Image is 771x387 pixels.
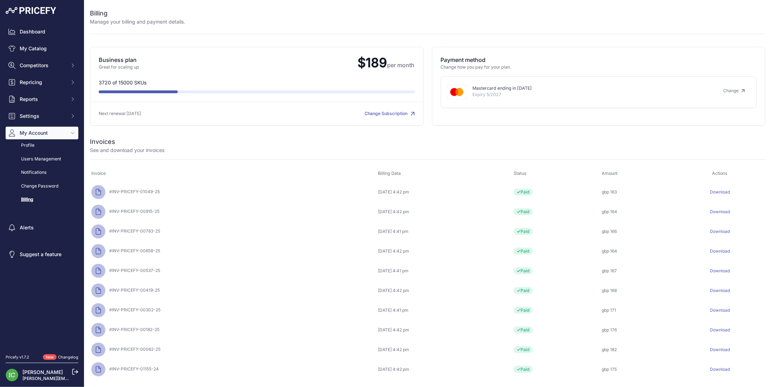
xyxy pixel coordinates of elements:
[602,288,673,293] div: gbp 168
[712,171,728,176] span: Actions
[6,166,78,179] a: Notifications
[710,288,730,293] a: Download
[365,111,415,116] a: Change Subscription
[602,171,618,176] span: Amount
[514,366,533,373] span: Paid
[20,79,66,86] span: Repricing
[473,85,712,92] p: Mastercard ending in [DATE]
[710,367,730,372] a: Download
[710,209,730,214] a: Download
[378,347,511,353] div: [DATE] 4:42 pm
[352,55,415,70] span: $189
[22,376,165,381] a: [PERSON_NAME][EMAIL_ADDRESS][PERSON_NAME][DOMAIN_NAME]
[378,268,511,274] div: [DATE] 4:41 pm
[58,355,78,360] a: Changelog
[378,327,511,333] div: [DATE] 4:42 pm
[99,110,257,117] p: Next renewal [DATE]
[378,288,511,293] div: [DATE] 4:42 pm
[6,7,56,14] img: Pricefy Logo
[514,171,527,176] span: Status
[602,209,673,215] div: gbp 164
[106,248,160,253] span: #INV-PRICEFY-00658-25
[106,189,160,194] span: #INV-PRICEFY-01049-25
[106,287,160,293] span: #INV-PRICEFY-00419-25
[514,307,533,314] span: Paid
[378,171,401,176] span: Billing Data
[6,59,78,72] button: Competitors
[6,110,78,122] button: Settings
[378,209,511,215] div: [DATE] 4:42 pm
[710,347,730,352] a: Download
[514,346,533,353] span: Paid
[514,248,533,255] span: Paid
[378,307,511,313] div: [DATE] 4:41 pm
[90,147,164,154] p: See and download your invoices
[6,25,78,346] nav: Sidebar
[99,56,352,64] p: Business plan
[514,326,533,334] span: Paid
[710,248,730,254] a: Download
[99,64,352,71] p: Great for scaling up
[387,62,415,69] span: per month
[602,367,673,372] div: gbp 175
[90,8,185,18] h2: Billing
[6,153,78,165] a: Users Management
[6,193,78,206] a: Billing
[20,113,66,120] span: Settings
[718,85,751,96] a: Change
[43,354,57,360] span: New
[710,268,730,273] a: Download
[378,248,511,254] div: [DATE] 4:42 pm
[6,76,78,89] button: Repricing
[6,248,78,261] a: Suggest a feature
[378,367,511,372] div: [DATE] 4:42 pm
[441,64,757,71] p: Change how you pay for your plan.
[602,248,673,254] div: gbp 164
[602,327,673,333] div: gbp 176
[378,189,511,195] div: [DATE] 4:42 pm
[710,307,730,313] a: Download
[20,62,66,69] span: Competitors
[106,268,160,273] span: #INV-PRICEFY-00537-25
[22,369,63,375] a: [PERSON_NAME]
[514,287,533,294] span: Paid
[6,127,78,139] button: My Account
[710,327,730,332] a: Download
[378,229,511,234] div: [DATE] 4:41 pm
[91,171,106,176] span: Invoice
[6,354,29,360] div: Pricefy v1.7.2
[514,267,533,274] span: Paid
[514,228,533,235] span: Paid
[6,42,78,55] a: My Catalog
[20,96,66,103] span: Reports
[90,18,185,25] p: Manage your billing and payment details.
[514,189,533,196] span: Paid
[602,347,673,353] div: gbp 182
[473,91,712,98] p: Expiry 5/2027
[602,229,673,234] div: gbp 166
[514,208,533,215] span: Paid
[6,25,78,38] a: Dashboard
[6,180,78,192] a: Change Password
[106,347,161,352] span: #INV-PRICEFY-00062-25
[6,221,78,234] a: Alerts
[602,307,673,313] div: gbp 171
[6,93,78,106] button: Reports
[602,268,673,274] div: gbp 167
[106,209,159,214] span: #INV-PRICEFY-00915-25
[441,56,757,64] p: Payment method
[20,129,66,137] span: My Account
[99,79,415,86] p: 3720 of 15000 SKUs
[106,307,161,312] span: #INV-PRICEFY-00302-25
[710,229,730,234] a: Download
[106,327,159,332] span: #INV-PRICEFY-00182-25
[106,366,159,372] span: #INV-PRICEFY-01155-24
[6,139,78,152] a: Profile
[710,189,730,195] a: Download
[602,189,673,195] div: gbp 163
[106,228,160,234] span: #INV-PRICEFY-00783-25
[90,137,115,147] h2: Invoices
